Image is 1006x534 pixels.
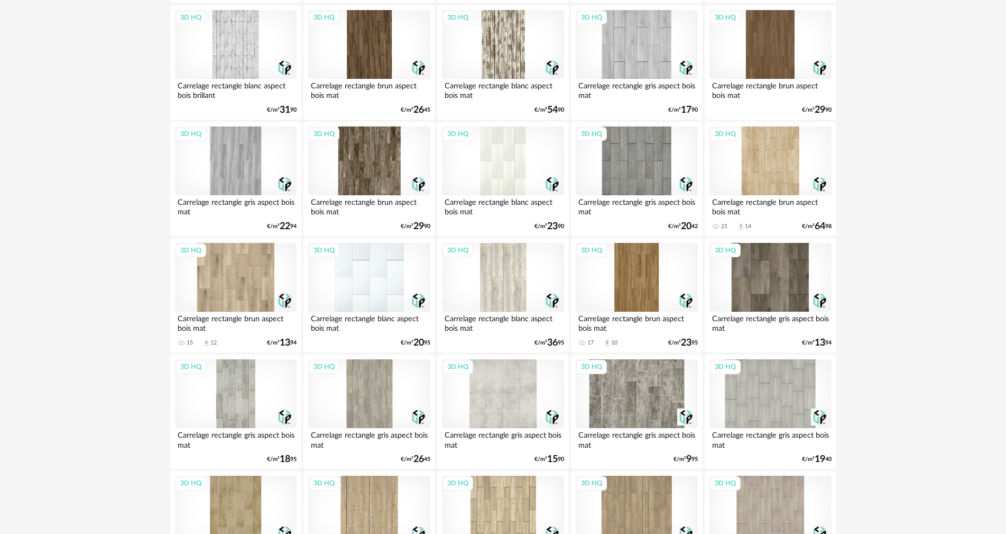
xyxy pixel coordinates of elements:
div: 10 [611,339,617,347]
a: 3D HQ Carrelage rectangle blanc aspect bois mat €/m²3695 [437,238,568,352]
div: €/m² 90 [534,456,564,463]
span: 19 [815,456,825,463]
span: 9 [686,456,691,463]
div: 3D HQ [309,243,339,257]
div: €/m² 45 [401,456,430,463]
span: Download icon [603,339,611,347]
div: €/m² 95 [673,456,698,463]
span: 26 [413,106,424,114]
div: Carrelage rectangle gris aspect bois mat [175,428,297,449]
div: Carrelage rectangle brun aspect bois mat [576,312,697,333]
span: Download icon [737,223,745,231]
div: Carrelage rectangle blanc aspect bois brillant [175,79,297,100]
div: 14 [745,223,751,230]
div: €/m² 95 [534,339,564,347]
a: 3D HQ Carrelage rectangle brun aspect bois mat 15 Download icon 12 €/m²1394 [170,238,301,352]
span: 26 [413,456,424,463]
div: €/m² 94 [267,339,297,347]
div: €/m² 95 [401,339,430,347]
div: €/m² 90 [267,106,297,114]
div: €/m² 90 [668,106,698,114]
span: 29 [815,106,825,114]
a: 3D HQ Carrelage rectangle gris aspect bois mat €/m²1895 [170,355,301,469]
div: 3D HQ [176,476,206,490]
div: Carrelage rectangle gris aspect bois mat [709,428,831,449]
span: 36 [547,339,558,347]
a: 3D HQ Carrelage rectangle gris aspect bois mat €/m²1790 [571,5,702,120]
div: Carrelage rectangle brun aspect bois mat [308,195,430,216]
div: 3D HQ [576,243,607,257]
a: 3D HQ Carrelage rectangle blanc aspect bois brillant €/m²3190 [170,5,301,120]
div: Carrelage rectangle gris aspect bois mat [308,428,430,449]
span: 13 [280,339,290,347]
a: 3D HQ Carrelage rectangle gris aspect bois mat €/m²1394 [705,238,836,352]
div: 12 [210,339,217,347]
div: 3D HQ [442,360,473,374]
div: Carrelage rectangle gris aspect bois mat [576,195,697,216]
div: 3D HQ [576,476,607,490]
div: €/m² 95 [267,456,297,463]
a: 3D HQ Carrelage rectangle brun aspect bois mat 17 Download icon 10 €/m²2395 [571,238,702,352]
span: 64 [815,223,825,230]
span: 23 [681,339,691,347]
div: 3D HQ [710,476,741,490]
a: 3D HQ Carrelage rectangle gris aspect bois mat €/m²1590 [437,355,568,469]
div: Carrelage rectangle brun aspect bois mat [709,79,831,100]
div: 3D HQ [176,243,206,257]
span: 17 [681,106,691,114]
div: €/m² 45 [401,106,430,114]
div: 3D HQ [309,127,339,141]
div: Carrelage rectangle gris aspect bois mat [709,312,831,333]
div: 3D HQ [710,360,741,374]
div: Carrelage rectangle gris aspect bois mat [442,428,564,449]
span: 23 [547,223,558,230]
div: 3D HQ [576,127,607,141]
div: 3D HQ [442,11,473,24]
div: 3D HQ [576,11,607,24]
span: Download icon [202,339,210,347]
div: 3D HQ [710,11,741,24]
div: €/m² 95 [668,339,698,347]
span: 20 [413,339,424,347]
div: €/m² 90 [802,106,832,114]
div: Carrelage rectangle brun aspect bois mat [709,195,831,216]
div: Carrelage rectangle brun aspect bois mat [175,312,297,333]
div: €/m² 40 [802,456,832,463]
a: 3D HQ Carrelage rectangle gris aspect bois mat €/m²2042 [571,122,702,236]
div: €/m² 98 [802,223,832,230]
div: 3D HQ [442,243,473,257]
div: €/m² 42 [668,223,698,230]
div: €/m² 94 [802,339,832,347]
div: €/m² 94 [267,223,297,230]
div: €/m² 90 [534,106,564,114]
div: €/m² 90 [401,223,430,230]
div: Carrelage rectangle blanc aspect bois mat [442,195,564,216]
div: Carrelage rectangle gris aspect bois mat [576,428,697,449]
a: 3D HQ Carrelage rectangle brun aspect bois mat €/m²2990 [705,5,836,120]
a: 3D HQ Carrelage rectangle blanc aspect bois mat €/m²5490 [437,5,568,120]
span: 15 [547,456,558,463]
div: 3D HQ [442,127,473,141]
span: 29 [413,223,424,230]
span: 31 [280,106,290,114]
a: 3D HQ Carrelage rectangle blanc aspect bois mat €/m²2095 [303,238,435,352]
div: Carrelage rectangle brun aspect bois mat [308,79,430,100]
div: 3D HQ [576,360,607,374]
div: 3D HQ [176,11,206,24]
div: Carrelage rectangle blanc aspect bois mat [442,79,564,100]
div: €/m² 90 [534,223,564,230]
div: 15 [187,339,193,347]
a: 3D HQ Carrelage rectangle gris aspect bois mat €/m²995 [571,355,702,469]
div: 3D HQ [710,243,741,257]
a: 3D HQ Carrelage rectangle gris aspect bois mat €/m²2294 [170,122,301,236]
div: Carrelage rectangle blanc aspect bois mat [442,312,564,333]
a: 3D HQ Carrelage rectangle gris aspect bois mat €/m²2645 [303,355,435,469]
a: 3D HQ Carrelage rectangle brun aspect bois mat €/m²2990 [303,122,435,236]
div: 3D HQ [710,127,741,141]
div: 3D HQ [176,127,206,141]
a: 3D HQ Carrelage rectangle brun aspect bois mat €/m²2645 [303,5,435,120]
div: 21 [721,223,727,230]
div: 3D HQ [176,360,206,374]
div: 3D HQ [309,360,339,374]
a: 3D HQ Carrelage rectangle brun aspect bois mat 21 Download icon 14 €/m²6498 [705,122,836,236]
